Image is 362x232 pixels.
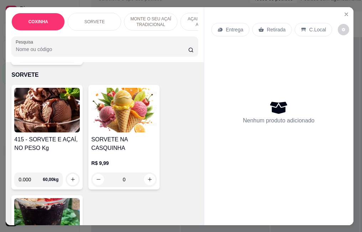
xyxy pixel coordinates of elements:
[67,174,78,185] button: increase-product-quantity
[226,26,243,33] p: Entrega
[91,88,157,132] img: product-image
[29,19,48,25] p: COXINHA
[14,135,80,152] h4: 415 - SORVETE E AÇAÍ, NO PESO Kg
[338,24,349,35] button: decrease-product-quantity
[309,26,326,33] p: C.Local
[16,46,188,53] input: Pesquisa
[341,9,352,20] button: Close
[84,19,105,25] p: SORVETE
[14,88,80,132] img: product-image
[19,172,43,187] input: 0.00
[16,39,36,45] label: Pesquisa
[243,116,315,125] p: Nenhum produto adicionado
[130,16,171,27] p: MONTE O SEU AÇAÍ TRADICIONAL
[93,174,104,185] button: decrease-product-quantity
[11,71,198,79] p: SORVETE
[91,160,157,167] p: R$ 9,99
[267,26,286,33] p: Retirada
[144,174,155,185] button: increase-product-quantity
[91,135,157,152] h4: SORVETE NA CASQUINHA
[186,16,228,27] p: AÇAI PREMIUM OU AÇAI ZERO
